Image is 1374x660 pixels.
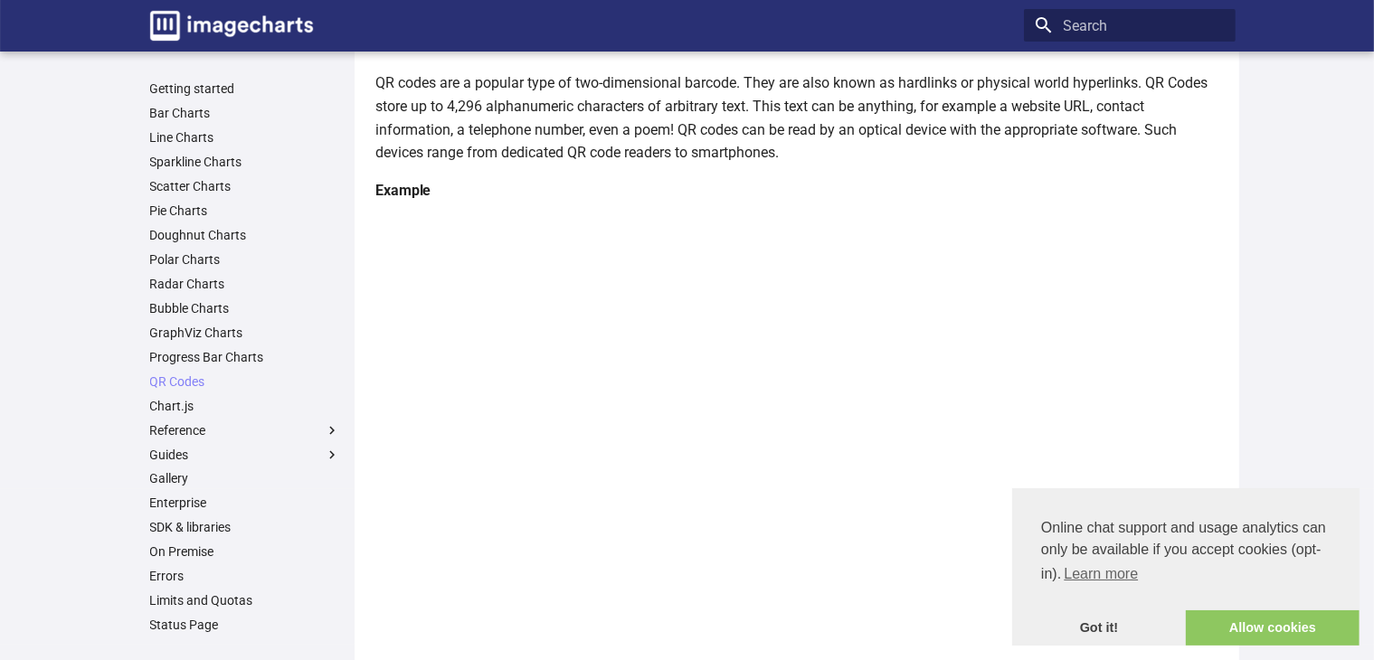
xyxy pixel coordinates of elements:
[1186,610,1360,646] a: allow cookies
[150,349,340,365] a: Progress Bar Charts
[1024,9,1236,42] input: Search
[150,373,340,390] a: QR Codes
[150,178,340,194] a: Scatter Charts
[150,300,340,316] a: Bubble Charts
[1061,561,1141,588] a: learn more about cookies
[150,80,340,97] a: Getting started
[150,543,340,560] a: On Premise
[150,617,340,633] a: Status Page
[150,203,340,219] a: Pie Charts
[150,276,340,292] a: Radar Charts
[150,398,340,414] a: Chart.js
[376,179,1225,203] h4: Example
[143,4,320,48] a: Image-Charts documentation
[150,227,340,243] a: Doughnut Charts
[150,105,340,121] a: Bar Charts
[150,422,340,438] label: Reference
[150,519,340,535] a: SDK & libraries
[150,568,340,584] a: Errors
[150,325,340,341] a: GraphViz Charts
[150,129,340,146] a: Line Charts
[376,71,1225,164] p: QR codes are a popular type of two-dimensional barcode. They are also known as hardlinks or physi...
[150,447,340,463] label: Guides
[150,251,340,268] a: Polar Charts
[1012,488,1360,646] div: cookieconsent
[150,495,340,511] a: Enterprise
[150,154,340,170] a: Sparkline Charts
[150,11,313,41] img: logo
[1041,517,1331,588] span: Online chat support and usage analytics can only be available if you accept cookies (opt-in).
[1012,610,1186,646] a: dismiss cookie message
[150,592,340,608] a: Limits and Quotas
[150,470,340,486] a: Gallery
